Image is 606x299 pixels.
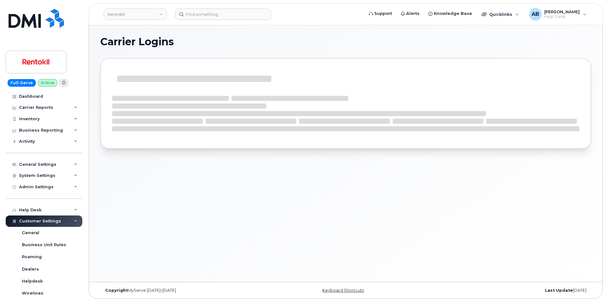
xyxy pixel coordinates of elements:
[100,37,174,47] span: Carrier Logins
[100,288,264,293] div: MyServe [DATE]–[DATE]
[105,288,128,293] strong: Copyright
[545,288,573,293] strong: Last Update
[427,288,591,293] div: [DATE]
[322,288,364,293] a: Keyboard Shortcuts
